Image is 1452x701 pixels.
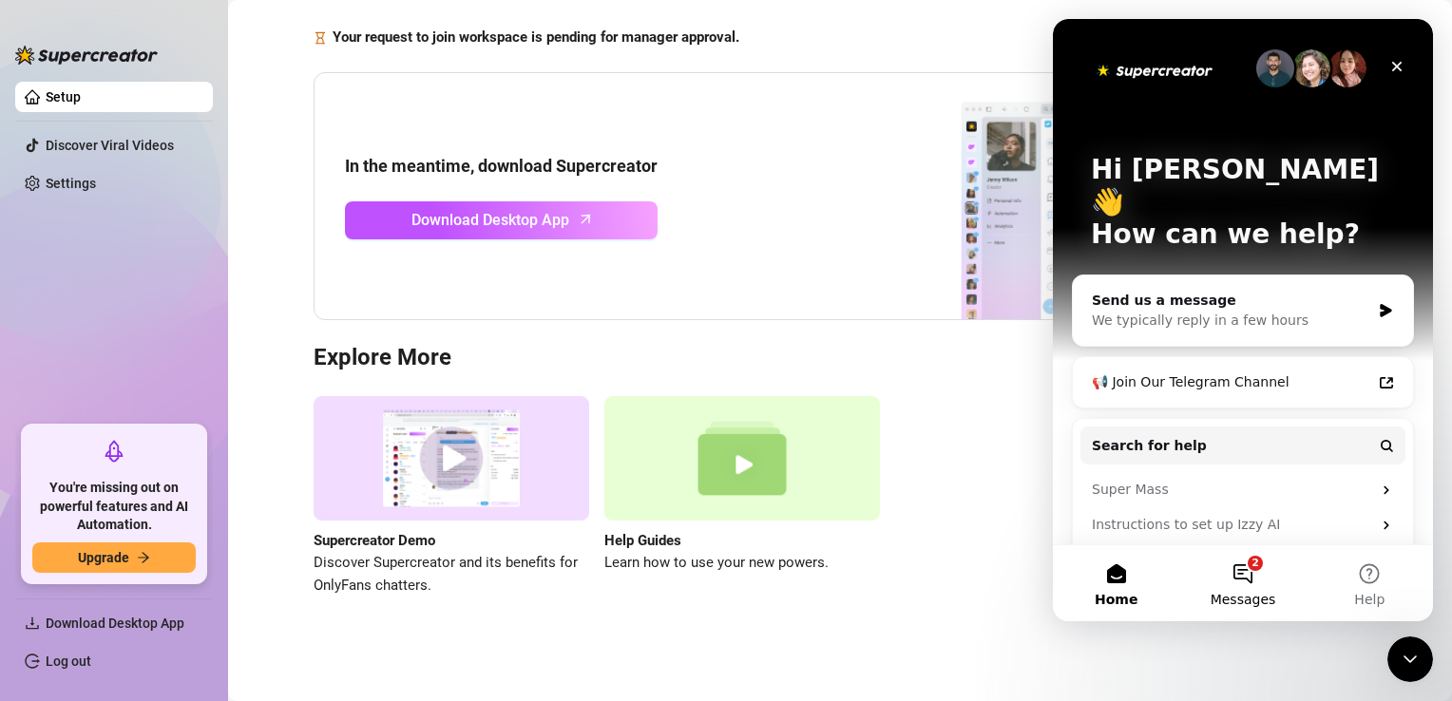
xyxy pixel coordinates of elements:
strong: In the meantime, download Supercreator [345,156,658,176]
img: supercreator demo [314,396,589,521]
span: Upgrade [78,550,129,565]
span: Download Desktop App [411,208,569,232]
h3: Explore More [314,343,1366,373]
iframe: Intercom live chat [1053,19,1433,621]
a: Supercreator DemoDiscover Supercreator and its benefits for OnlyFans chatters. [314,396,589,597]
a: Download Desktop Apparrow-up [345,201,658,239]
strong: Help Guides [604,532,681,549]
a: Setup [46,89,81,104]
img: help guides [604,396,880,521]
span: hourglass [314,27,327,49]
strong: Supercreator Demo [314,532,435,549]
span: Download Desktop App [46,616,184,631]
strong: Your request to join workspace is pending for manager approval. [333,28,739,46]
a: Log out [46,654,91,669]
span: arrow-up [575,208,597,230]
button: Upgradearrow-right [32,542,196,573]
a: Discover Viral Videos [46,138,174,153]
a: Help GuidesLearn how to use your new powers. [604,396,880,597]
a: Settings [46,176,96,191]
img: download app [890,73,1366,320]
span: rocket [103,440,125,463]
span: download [25,616,40,631]
img: logo-BBDzfeDw.svg [15,46,158,65]
span: You're missing out on powerful features and AI Automation. [32,479,196,535]
span: arrow-right [137,551,150,564]
span: Discover Supercreator and its benefits for OnlyFans chatters. [314,552,589,597]
span: Learn how to use your new powers. [604,552,880,575]
iframe: Intercom live chat [1387,636,1433,682]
